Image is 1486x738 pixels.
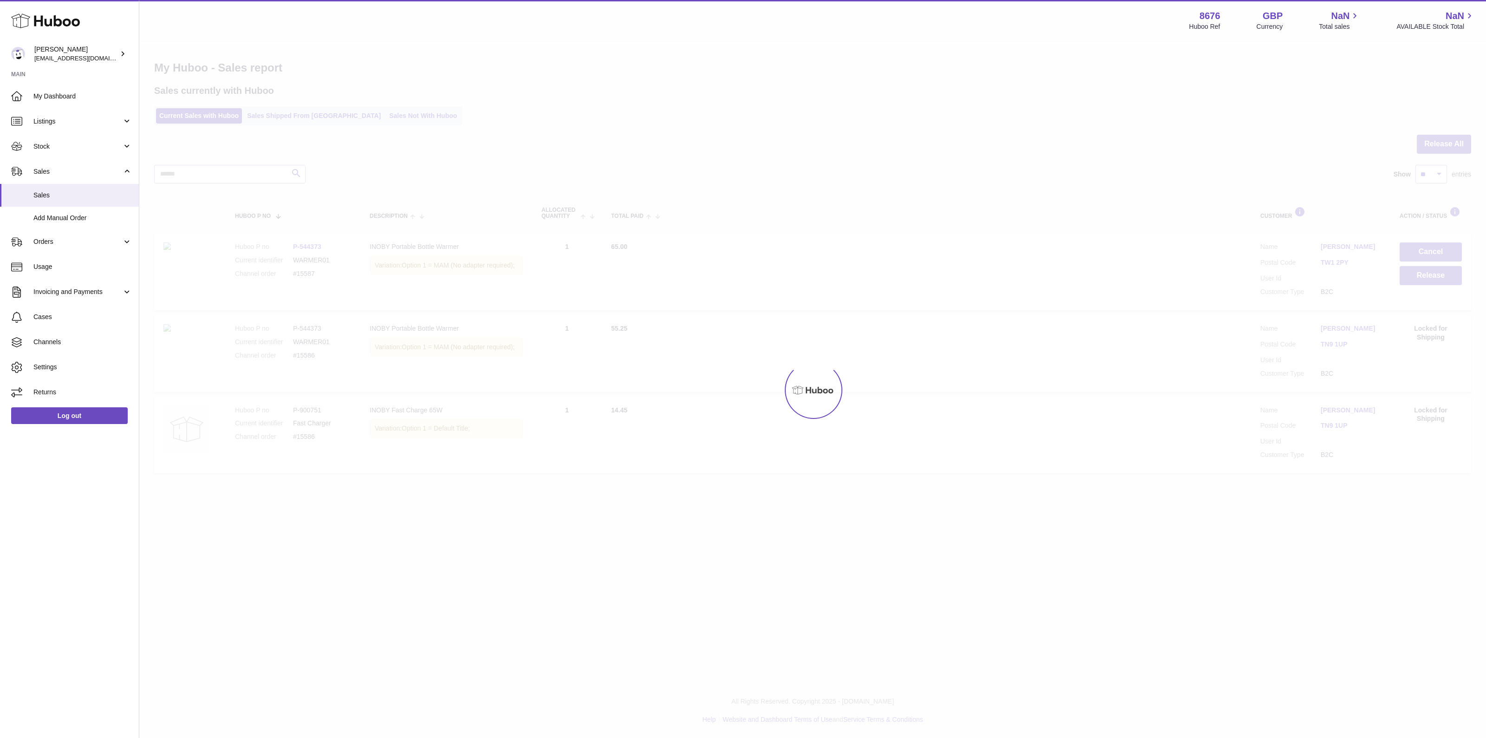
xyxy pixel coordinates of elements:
[1257,22,1283,31] div: Currency
[11,47,25,61] img: hello@inoby.co.uk
[11,407,128,424] a: Log out
[33,338,132,346] span: Channels
[1319,10,1360,31] a: NaN Total sales
[1396,22,1475,31] span: AVAILABLE Stock Total
[33,388,132,397] span: Returns
[33,214,132,222] span: Add Manual Order
[33,287,122,296] span: Invoicing and Payments
[33,191,132,200] span: Sales
[33,92,132,101] span: My Dashboard
[1263,10,1283,22] strong: GBP
[33,262,132,271] span: Usage
[1396,10,1475,31] a: NaN AVAILABLE Stock Total
[33,363,132,372] span: Settings
[33,117,122,126] span: Listings
[33,237,122,246] span: Orders
[33,313,132,321] span: Cases
[1189,22,1220,31] div: Huboo Ref
[1446,10,1464,22] span: NaN
[33,142,122,151] span: Stock
[33,167,122,176] span: Sales
[1331,10,1349,22] span: NaN
[1319,22,1360,31] span: Total sales
[34,54,137,62] span: [EMAIL_ADDRESS][DOMAIN_NAME]
[34,45,118,63] div: [PERSON_NAME]
[1199,10,1220,22] strong: 8676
